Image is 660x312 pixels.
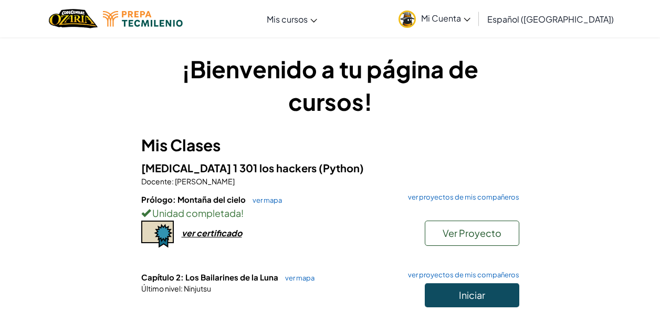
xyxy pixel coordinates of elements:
[399,11,416,28] img: avatar
[425,283,519,307] button: Iniciar
[151,207,241,219] span: Unidad completada
[141,221,174,248] img: certificate-icon.png
[141,284,181,293] span: Último nivel
[425,221,519,246] button: Ver Proyecto
[141,176,172,186] span: Docente
[141,227,242,238] a: ver certificado
[247,196,282,204] a: ver mapa
[393,2,476,35] a: Mi Cuenta
[267,14,308,25] span: Mis cursos
[141,194,247,204] span: Prólogo: Montaña del cielo
[482,5,619,33] a: Español ([GEOGRAPHIC_DATA])
[319,161,364,174] span: (Python)
[181,284,183,293] span: :
[141,272,280,282] span: Capítulo 2: Los Bailarines de la Luna
[141,161,319,174] span: [MEDICAL_DATA] 1 301 los hackers
[183,284,211,293] span: Ninjutsu
[103,11,183,27] img: Tecmilenio logo
[459,289,485,301] span: Iniciar
[182,227,242,238] div: ver certificado
[241,207,244,219] span: !
[49,8,98,29] a: Ozaria by CodeCombat logo
[174,176,235,186] span: [PERSON_NAME]
[487,14,614,25] span: Español ([GEOGRAPHIC_DATA])
[280,274,315,282] a: ver mapa
[403,194,519,201] a: ver proyectos de mis compañeros
[141,133,519,157] h3: Mis Clases
[443,227,501,239] span: Ver Proyecto
[403,272,519,278] a: ver proyectos de mis compañeros
[172,176,174,186] span: :
[261,5,322,33] a: Mis cursos
[141,53,519,118] h1: ¡Bienvenido a tu página de cursos!
[49,8,98,29] img: Home
[421,13,470,24] span: Mi Cuenta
